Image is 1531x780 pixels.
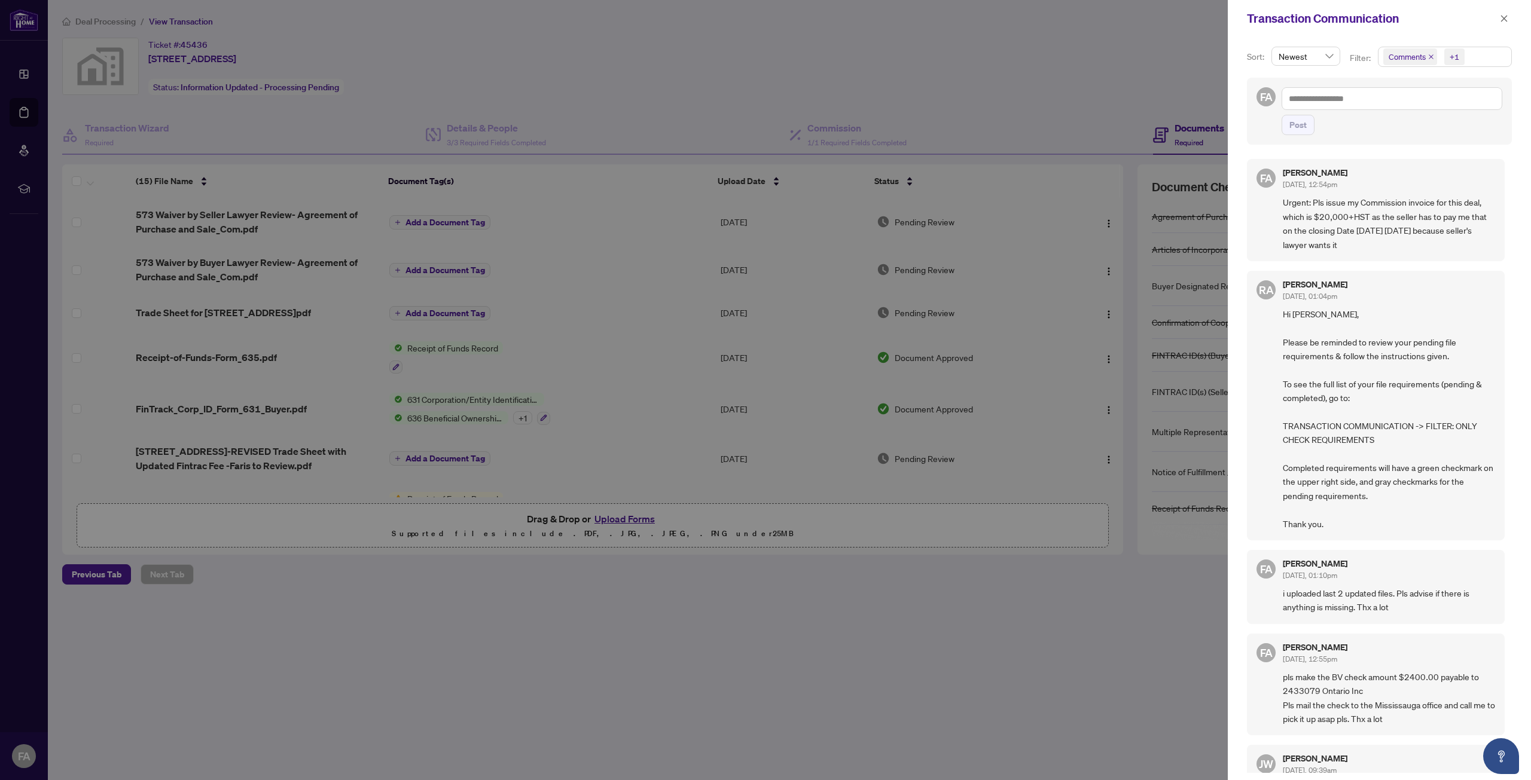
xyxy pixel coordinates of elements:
span: [DATE], 01:10pm [1283,571,1337,580]
h5: [PERSON_NAME] [1283,169,1347,177]
span: [DATE], 12:55pm [1283,654,1337,663]
span: FA [1260,88,1273,105]
button: Open asap [1483,738,1519,774]
h5: [PERSON_NAME] [1283,754,1347,763]
span: FA [1260,170,1273,186]
span: FA [1260,644,1273,661]
p: Sort: [1247,50,1267,63]
span: close [1500,14,1508,23]
span: FA [1260,561,1273,577]
span: Newest [1279,47,1333,65]
span: close [1428,54,1434,60]
span: i uploaded last 2 updated files. Pls advise if there is anything is missing. Thx a lot [1283,586,1495,614]
span: RA [1259,282,1274,298]
span: JW [1259,755,1273,772]
h5: [PERSON_NAME] [1283,559,1347,568]
p: Filter: [1350,51,1373,65]
span: [DATE], 09:39am [1283,766,1337,775]
span: pls make the BV check amount $2400.00 payable to 2433079 Ontario Inc Pls mail the check to the Mi... [1283,670,1495,726]
h5: [PERSON_NAME] [1283,280,1347,289]
button: Post [1282,115,1315,135]
span: Hi [PERSON_NAME], Please be reminded to review your pending file requirements & follow the instru... [1283,307,1495,531]
span: Urgent: Pls issue my Commission invoice for this deal, which is $20,000+HST as the seller has to ... [1283,195,1495,252]
span: Comments [1389,51,1426,63]
span: [DATE], 12:54pm [1283,180,1337,189]
div: Transaction Communication [1247,10,1496,27]
h5: [PERSON_NAME] [1283,643,1347,651]
span: Comments [1383,48,1437,65]
div: +1 [1450,51,1459,63]
span: [DATE], 01:04pm [1283,292,1337,301]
